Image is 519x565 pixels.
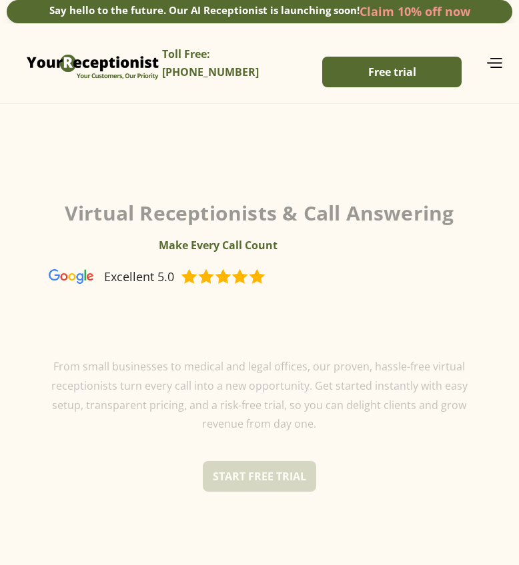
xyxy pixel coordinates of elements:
[159,231,454,260] div: carousel
[23,33,162,93] a: home
[49,185,470,271] h1: Virtual Receptionists & Call Answering Service
[203,460,316,491] a: START FREE TRIAL
[465,55,502,73] div: menu
[49,344,470,447] p: From small businesses to medical and legal offices, our proven, hassle-free virtual receptionists...
[322,57,462,87] a: Free trial
[159,237,454,253] h2: Make Every Call Count
[49,269,93,284] img: Virtual Receptionist - Answering Service - Call and Live Chat Receptionist - Virtual Receptionist...
[162,39,308,87] a: Toll Free: [PHONE_NUMBER]
[485,57,502,68] img: icon
[159,231,454,260] div: 1 of 6
[104,268,174,286] div: Excellent 5.0
[49,3,360,21] div: Say hello to the future. Our AI Receptionist is launching soon!
[23,33,162,93] img: Virtual Receptionist - Answering Service - Call and Live Chat Receptionist - Virtual Receptionist...
[360,3,470,19] a: Claim 10% off now
[181,267,265,286] img: Virtual Receptionist - Answering Service - Call and Live Chat Receptionist - Virtual Receptionist...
